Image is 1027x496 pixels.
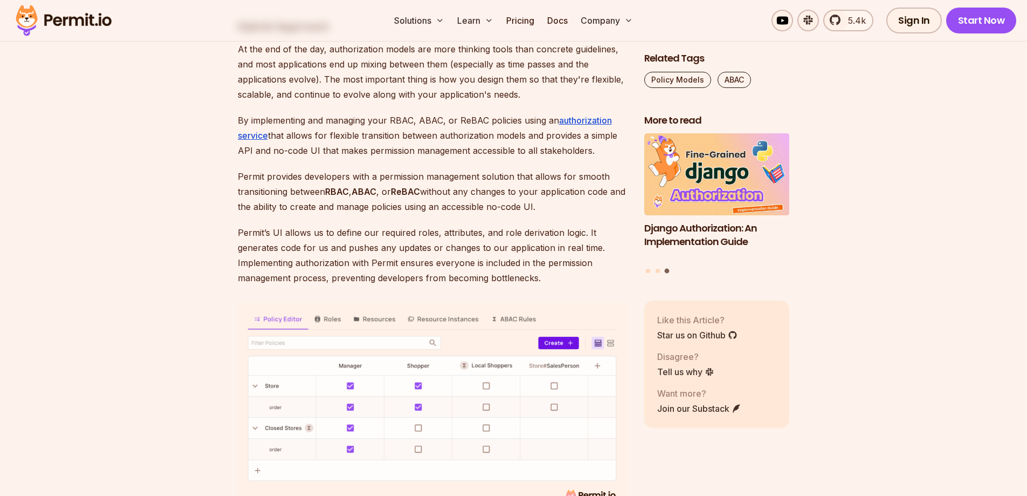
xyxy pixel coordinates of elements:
h2: Related Tags [644,52,790,65]
p: By implementing and managing your RBAC, ABAC, or ReBAC policies using an that allows for flexible... [238,113,627,158]
img: Django Authorization: An Implementation Guide [644,134,790,216]
a: Star us on Github [657,329,737,342]
a: Join our Substack [657,402,741,415]
a: Django Authorization: An Implementation GuideDjango Authorization: An Implementation Guide [644,134,790,262]
button: Go to slide 3 [665,269,670,274]
button: Company [576,10,637,31]
strong: ReBAC [391,186,420,197]
p: Permit’s UI allows us to define our required roles, attributes, and role derivation logic. It gen... [238,225,627,286]
a: Sign In [886,8,942,33]
img: Permit logo [11,2,116,39]
button: Solutions [390,10,449,31]
a: 5.4k [823,10,873,31]
span: 5.4k [842,14,866,27]
li: 3 of 3 [644,134,790,262]
a: Pricing [502,10,539,31]
h2: More to read [644,114,790,127]
button: Go to slide 2 [656,269,660,273]
p: Want more? [657,387,741,400]
a: Start Now [946,8,1017,33]
p: At the end of the day, authorization models are more thinking tools than concrete guidelines, and... [238,42,627,102]
a: Docs [543,10,572,31]
button: Learn [453,10,498,31]
p: Like this Article? [657,314,737,327]
a: ABAC [718,72,751,88]
div: Posts [644,134,790,275]
p: Permit provides developers with a permission management solution that allows for smooth transitio... [238,169,627,214]
strong: ABAC [351,186,376,197]
a: Tell us why [657,365,714,378]
button: Go to slide 1 [646,269,650,273]
strong: RBAC [325,186,349,197]
h3: Django Authorization: An Implementation Guide [644,222,790,249]
p: Disagree? [657,350,714,363]
a: Policy Models [644,72,711,88]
